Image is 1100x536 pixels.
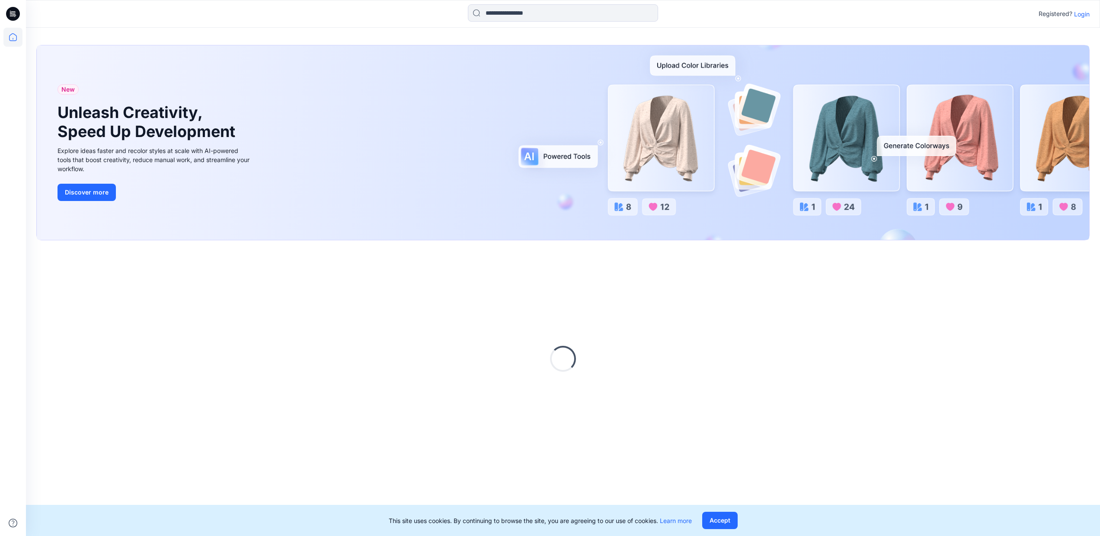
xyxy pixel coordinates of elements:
[58,146,252,173] div: Explore ideas faster and recolor styles at scale with AI-powered tools that boost creativity, red...
[1039,9,1072,19] p: Registered?
[1074,10,1090,19] p: Login
[389,516,692,525] p: This site uses cookies. By continuing to browse the site, you are agreeing to our use of cookies.
[58,103,239,140] h1: Unleash Creativity, Speed Up Development
[58,184,116,201] button: Discover more
[58,184,252,201] a: Discover more
[702,512,738,529] button: Accept
[61,84,75,95] span: New
[660,517,692,524] a: Learn more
